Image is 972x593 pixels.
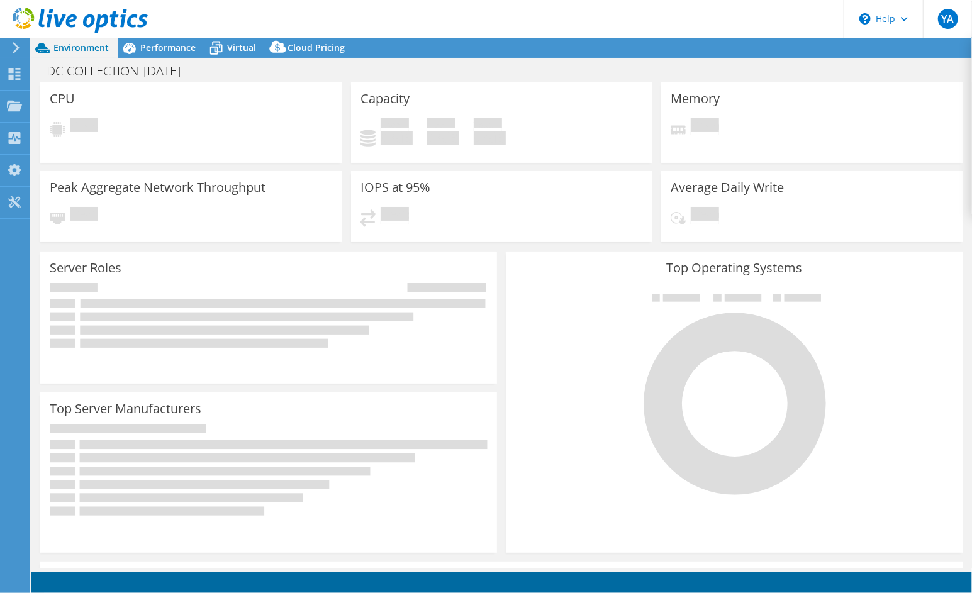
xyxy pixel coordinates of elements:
[671,92,720,106] h3: Memory
[50,261,121,275] h3: Server Roles
[50,92,75,106] h3: CPU
[427,131,459,145] h4: 0 GiB
[381,207,409,224] span: Pending
[53,42,109,53] span: Environment
[474,118,502,131] span: Total
[381,118,409,131] span: Used
[938,9,958,29] span: YA
[70,118,98,135] span: Pending
[859,13,871,25] svg: \n
[671,180,784,194] h3: Average Daily Write
[360,92,410,106] h3: Capacity
[427,118,455,131] span: Free
[691,207,719,224] span: Pending
[41,64,200,78] h1: DC-COLLECTION_[DATE]
[227,42,256,53] span: Virtual
[140,42,196,53] span: Performance
[50,180,265,194] h3: Peak Aggregate Network Throughput
[515,261,953,275] h3: Top Operating Systems
[288,42,345,53] span: Cloud Pricing
[691,118,719,135] span: Pending
[381,131,413,145] h4: 0 GiB
[474,131,506,145] h4: 0 GiB
[70,207,98,224] span: Pending
[360,180,431,194] h3: IOPS at 95%
[50,402,201,416] h3: Top Server Manufacturers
